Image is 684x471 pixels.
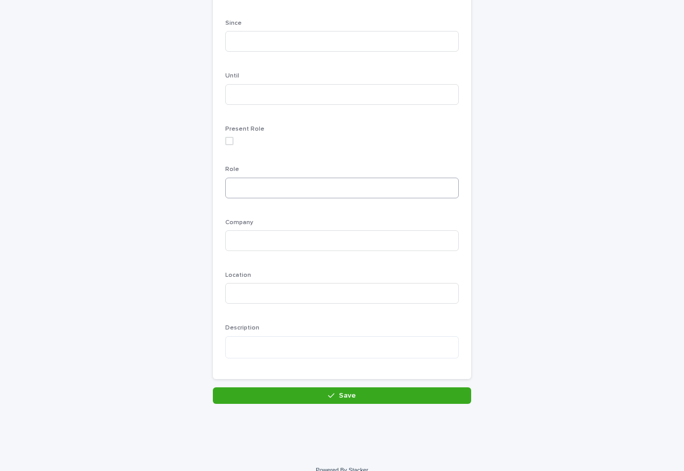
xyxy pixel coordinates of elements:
[213,387,471,404] button: Save
[339,392,356,399] span: Save
[225,219,253,226] span: Company
[225,73,239,79] span: Until
[225,272,251,278] span: Location
[225,325,259,331] span: Description
[225,166,239,172] span: Role
[225,126,265,132] span: Present Role
[225,20,242,26] span: Since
